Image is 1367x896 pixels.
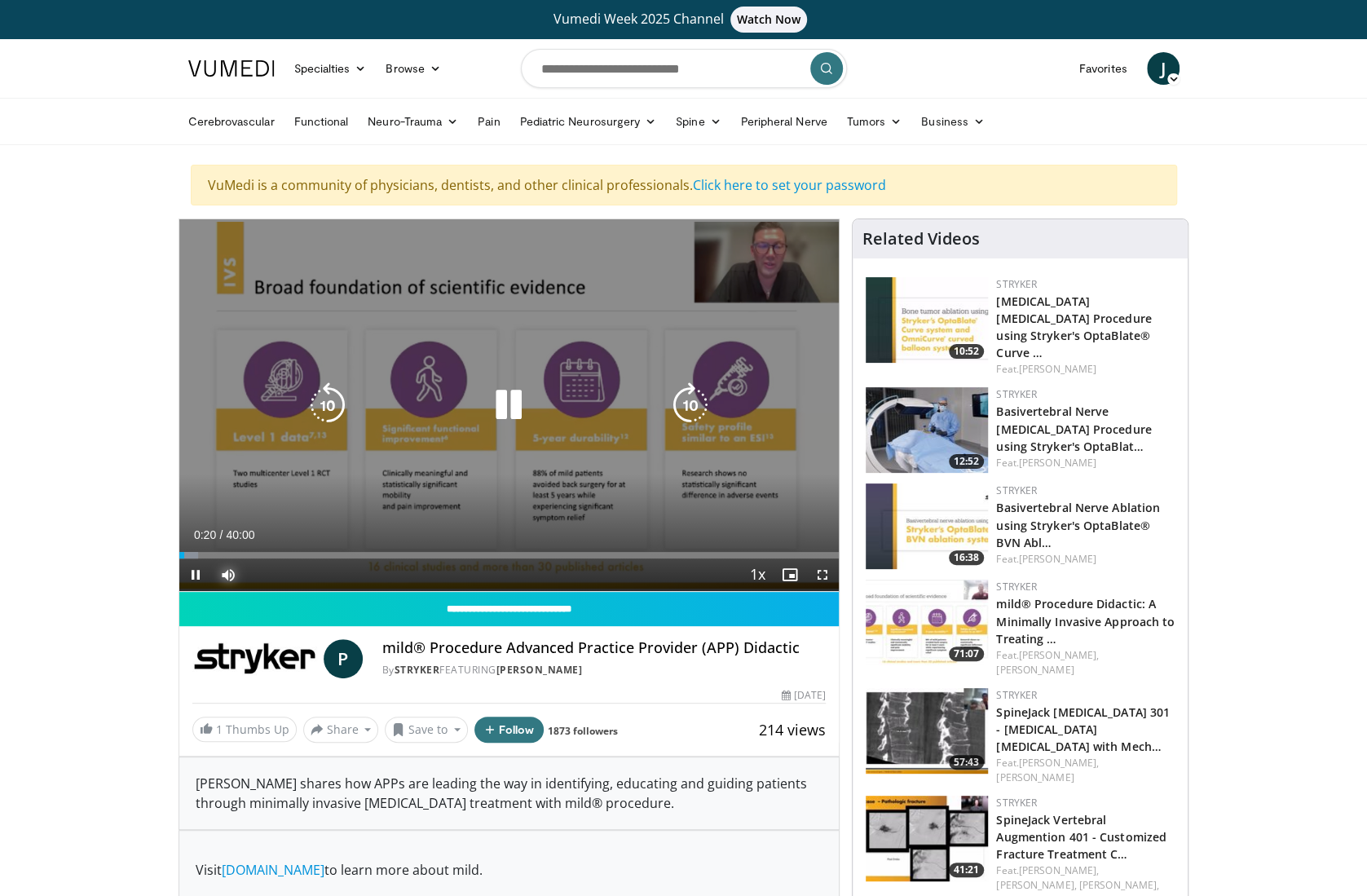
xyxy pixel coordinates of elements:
[837,105,912,138] a: Tumors
[996,770,1074,784] a: [PERSON_NAME]
[806,558,839,591] button: Fullscreen
[1019,552,1096,566] a: [PERSON_NAME]
[996,580,1037,594] a: Stryker
[996,796,1037,810] a: Stryker
[191,7,1177,33] a: Vumedi Week 2025 ChannelWatch Now
[996,387,1037,401] a: Stryker
[862,229,980,249] h4: Related Videos
[866,688,988,774] a: 57:43
[395,663,440,677] a: Stryker
[191,165,1177,205] div: VuMedi is a community of physicians, dentists, and other clinical professionals.
[782,688,826,703] div: [DATE]
[866,580,988,665] img: 9d4bc2db-bb55-4b2e-be96-a2b6c3db8f79.150x105_q85_crop-smart_upscale.jpg
[759,720,826,739] span: 214 views
[996,404,1151,453] a: Basivertebral Nerve [MEDICAL_DATA] Procedure using Stryker's OptaBlat…
[996,362,1175,377] div: Feat.
[196,860,823,880] p: Visit to learn more about mild.
[996,756,1175,785] div: Feat.
[866,483,988,569] img: efc84703-49da-46b6-9c7b-376f5723817c.150x105_q85_crop-smart_upscale.jpg
[949,550,984,565] span: 16:38
[666,105,730,138] a: Spine
[1019,456,1096,470] a: [PERSON_NAME]
[996,812,1166,862] a: SpineJack Vertebral Augmention 401 - Customized Fracture Treatment C…
[1019,863,1099,877] a: [PERSON_NAME],
[996,596,1175,646] a: mild® Procedure Didactic: A Minimally Invasive Approach to Treating …
[1019,648,1099,662] a: [PERSON_NAME],
[949,863,984,877] span: 41:21
[188,60,275,77] img: VuMedi Logo
[996,500,1160,550] a: Basivertebral Nerve Ablation using Stryker's OptaBlate® BVN Abl…
[996,704,1170,754] a: SpineJack [MEDICAL_DATA] 301 - [MEDICAL_DATA] [MEDICAL_DATA] with Mech…
[385,717,468,743] button: Save to
[949,344,984,359] span: 10:52
[996,688,1037,702] a: Stryker
[866,580,988,665] a: 71:07
[996,663,1074,677] a: [PERSON_NAME]
[741,558,774,591] button: Playback Rate
[324,639,363,678] a: P
[949,454,984,469] span: 12:52
[474,717,545,743] button: Follow
[866,796,988,881] a: 41:21
[774,558,806,591] button: Enable picture-in-picture mode
[911,105,994,138] a: Business
[1019,756,1099,770] a: [PERSON_NAME],
[996,483,1037,497] a: Stryker
[996,648,1175,678] div: Feat.
[212,558,245,591] button: Mute
[468,105,509,138] a: Pain
[1069,52,1137,85] a: Favorites
[179,757,840,829] div: [PERSON_NAME] shares how APPs are leading the way in identifying, educating and guiding patients ...
[949,755,984,770] span: 57:43
[548,724,618,738] a: 1873 followers
[866,277,988,363] img: 0f0d9d51-420c-42d6-ac87-8f76a25ca2f4.150x105_q85_crop-smart_upscale.jpg
[222,861,324,879] a: [DOMAIN_NAME]
[996,552,1175,567] div: Feat.
[194,528,216,541] span: 0:20
[358,105,468,138] a: Neuro-Trauma
[1019,362,1096,376] a: [PERSON_NAME]
[509,105,666,138] a: Pediatric Neurosurgery
[996,277,1037,291] a: Stryker
[179,219,840,592] video-js: Video Player
[376,52,451,85] a: Browse
[179,105,284,138] a: Cerebrovascular
[284,105,359,138] a: Functional
[216,722,223,737] span: 1
[693,176,886,194] a: Click here to set your password
[521,49,847,88] input: Search topics, interventions
[866,387,988,473] a: 12:52
[996,456,1175,470] div: Feat.
[866,277,988,363] a: 10:52
[731,105,837,138] a: Peripheral Nerve
[949,647,984,661] span: 71:07
[382,639,826,657] h4: mild® Procedure Advanced Practice Provider (APP) Didactic
[496,663,583,677] a: [PERSON_NAME]
[866,796,988,881] img: b9a1412c-fd19-4ce2-a72e-1fe551ae4065.150x105_q85_crop-smart_upscale.jpg
[179,552,840,558] div: Progress Bar
[179,558,212,591] button: Pause
[866,483,988,569] a: 16:38
[192,717,297,742] a: 1 Thumbs Up
[192,639,317,678] img: Stryker
[226,528,254,541] span: 40:00
[866,387,988,473] img: defb5e87-9a59-4e45-9c94-ca0bb38673d3.150x105_q85_crop-smart_upscale.jpg
[303,717,379,743] button: Share
[220,528,223,541] span: /
[866,688,988,774] img: 3f71025c-3002-4ac4-b36d-5ce8ecbbdc51.150x105_q85_crop-smart_upscale.jpg
[730,7,808,33] span: Watch Now
[284,52,377,85] a: Specialties
[1147,52,1180,85] a: J
[996,294,1151,360] a: [MEDICAL_DATA] [MEDICAL_DATA] Procedure using Stryker's OptaBlate® Curve …
[996,878,1076,892] a: [PERSON_NAME],
[382,663,826,678] div: By FEATURING
[1079,878,1159,892] a: [PERSON_NAME],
